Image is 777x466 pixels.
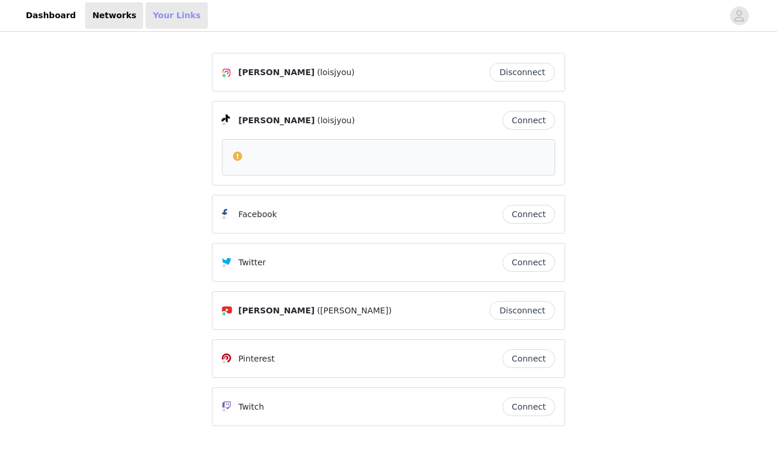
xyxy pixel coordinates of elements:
[238,353,275,365] p: Pinterest
[238,66,315,79] span: [PERSON_NAME]
[489,63,555,82] button: Disconnect
[238,401,264,413] p: Twitch
[502,111,555,130] button: Connect
[85,2,143,29] a: Networks
[502,349,555,368] button: Connect
[222,68,231,77] img: Instagram Icon
[238,256,266,269] p: Twitter
[238,305,315,317] span: [PERSON_NAME]
[489,301,555,320] button: Disconnect
[317,114,354,127] span: (loisjyou)
[317,305,391,317] span: ([PERSON_NAME])
[502,205,555,224] button: Connect
[502,253,555,272] button: Connect
[146,2,208,29] a: Your Links
[734,6,745,25] div: avatar
[502,397,555,416] button: Connect
[317,66,354,79] span: (loisjyou)
[238,208,277,221] p: Facebook
[238,114,315,127] span: [PERSON_NAME]
[19,2,83,29] a: Dashboard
